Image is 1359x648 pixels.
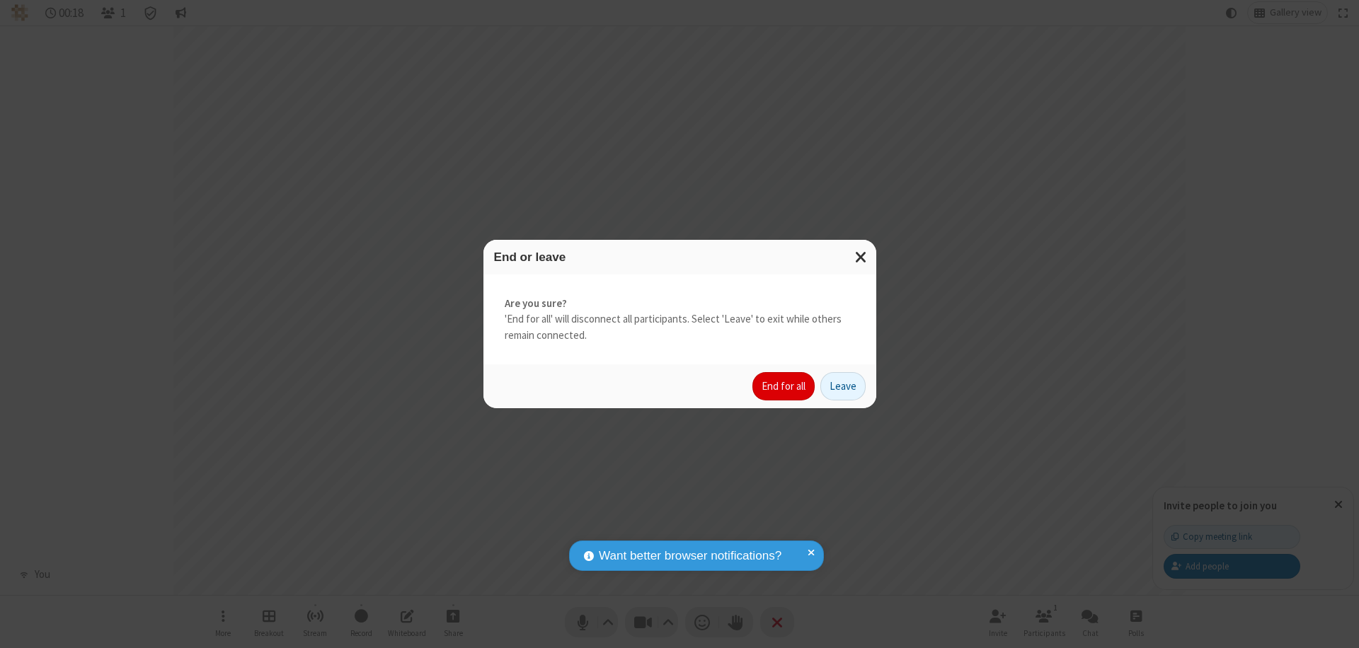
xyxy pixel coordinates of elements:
div: 'End for all' will disconnect all participants. Select 'Leave' to exit while others remain connec... [483,274,876,365]
button: End for all [752,372,815,400]
span: Want better browser notifications? [599,547,781,565]
button: Leave [820,372,866,400]
button: Close modal [847,240,876,274]
strong: Are you sure? [505,296,855,312]
h3: End or leave [494,250,866,264]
